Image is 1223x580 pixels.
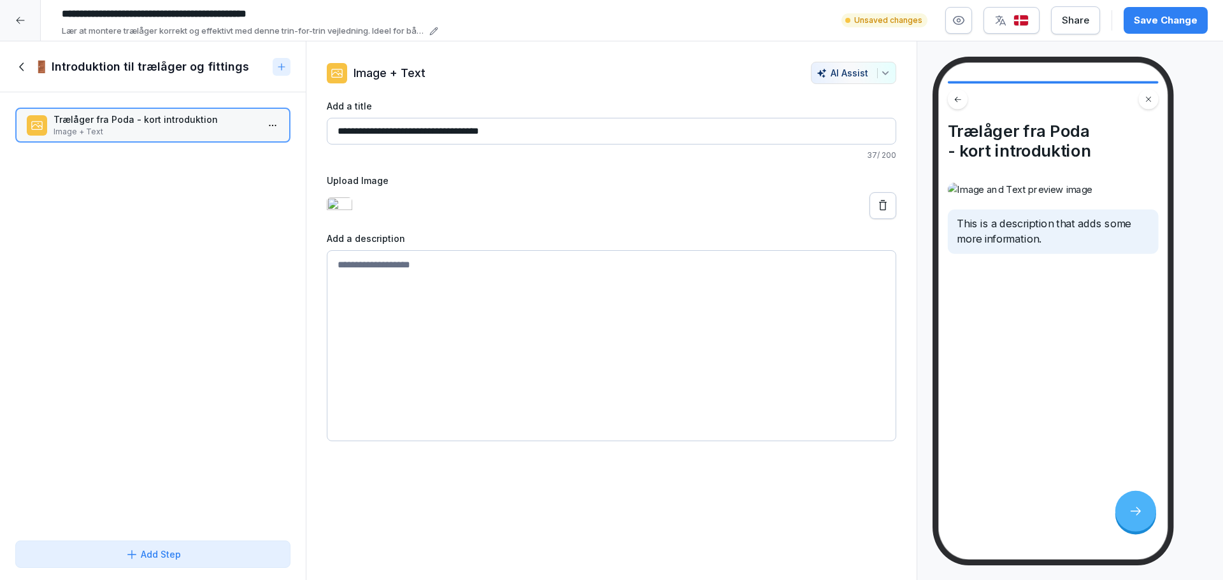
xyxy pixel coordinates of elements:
[327,197,352,214] img: df085263-a335-4f1a-a78f-09f6973dc9e5
[1051,6,1100,34] button: Share
[34,59,249,74] h1: 🚪 Introduktion til trælåger og fittings
[327,99,896,113] label: Add a title
[948,183,1159,197] img: Image and Text preview image
[854,15,922,26] p: Unsaved changes
[811,62,896,84] button: AI Assist
[957,216,1148,247] p: This is a description that adds some more information.
[54,126,257,138] p: Image + Text
[1134,13,1198,27] div: Save Change
[15,108,290,143] div: Trælåger fra Poda - kort introduktionImage + Text
[948,121,1159,160] h4: Trælåger fra Poda - kort introduktion
[125,548,181,561] div: Add Step
[15,541,290,568] button: Add Step
[1124,7,1208,34] button: Save Change
[354,64,426,81] p: Image + Text
[327,150,896,161] p: 37 / 200
[327,174,896,187] label: Upload Image
[62,25,426,38] p: Lær at montere trælåger korrekt og effektivt med denne trin-for-trin vejledning. Ideel for både n...
[817,67,890,78] div: AI Assist
[54,113,257,126] p: Trælåger fra Poda - kort introduktion
[327,232,896,245] label: Add a description
[1013,15,1029,27] img: dk.svg
[1062,13,1089,27] div: Share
